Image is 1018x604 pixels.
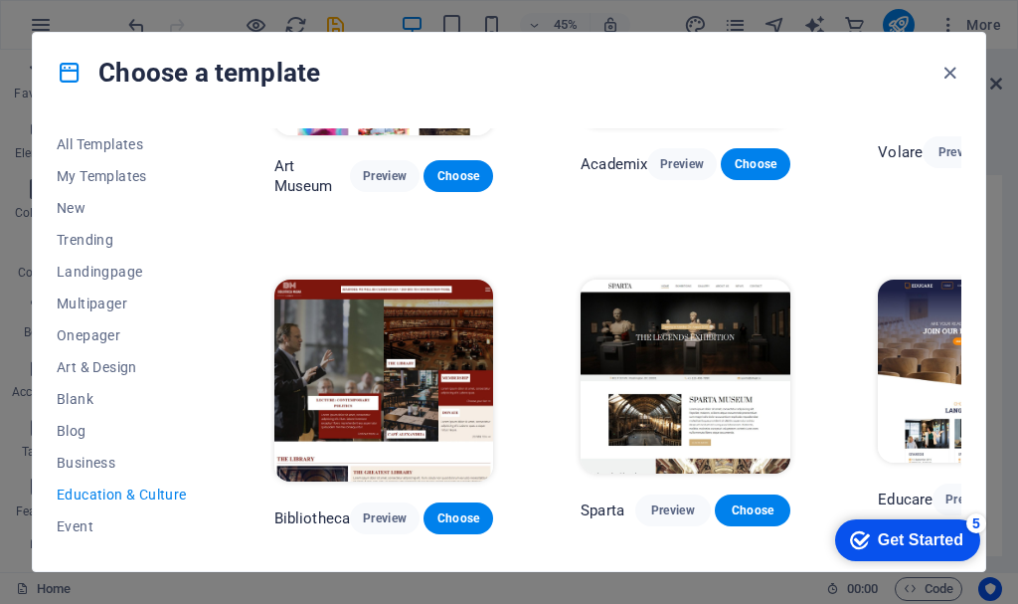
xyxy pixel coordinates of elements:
[721,148,790,180] button: Choose
[57,383,187,415] button: Blank
[923,136,997,168] button: Preview
[57,200,187,216] span: New
[366,168,404,184] span: Preview
[57,487,187,503] span: Education & Culture
[663,156,701,172] span: Preview
[57,542,187,574] button: Gastronomy
[57,288,187,319] button: Multipager
[57,415,187,447] button: Blog
[57,447,187,479] button: Business
[439,168,477,184] span: Choose
[57,57,320,89] h4: Choose a template
[57,351,187,383] button: Art & Design
[366,510,404,526] span: Preview
[57,256,187,288] button: Landingpage
[16,10,161,52] div: Get Started 5 items remaining, 0% complete
[57,455,187,471] span: Business
[424,160,493,192] button: Choose
[57,128,187,160] button: All Templates
[274,280,494,482] img: Bibliotheca
[424,503,493,534] button: Choose
[57,479,187,510] button: Education & Culture
[651,503,695,518] span: Preview
[274,508,351,528] p: Bibliotheca
[581,501,624,520] p: Sparta
[57,136,187,152] span: All Templates
[57,296,187,311] span: Multipager
[57,510,187,542] button: Event
[350,503,420,534] button: Preview
[57,264,187,280] span: Landingpage
[57,160,187,192] button: My Templates
[933,484,1002,515] button: Preview
[581,280,790,474] img: Sparta
[350,160,420,192] button: Preview
[57,232,187,248] span: Trending
[878,142,923,162] p: Volare
[57,168,187,184] span: My Templates
[147,4,167,24] div: 5
[274,156,351,196] p: Art Museum
[878,490,933,509] p: Educare
[948,492,986,507] span: Preview
[439,510,477,526] span: Choose
[647,148,717,180] button: Preview
[57,423,187,439] span: Blog
[57,518,187,534] span: Event
[57,391,187,407] span: Blank
[57,327,187,343] span: Onepager
[731,503,774,518] span: Choose
[938,144,981,160] span: Preview
[57,319,187,351] button: Onepager
[57,192,187,224] button: New
[57,359,187,375] span: Art & Design
[581,154,647,174] p: Academix
[59,22,144,40] div: Get Started
[715,495,790,526] button: Choose
[635,495,711,526] button: Preview
[737,156,774,172] span: Choose
[57,224,187,256] button: Trending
